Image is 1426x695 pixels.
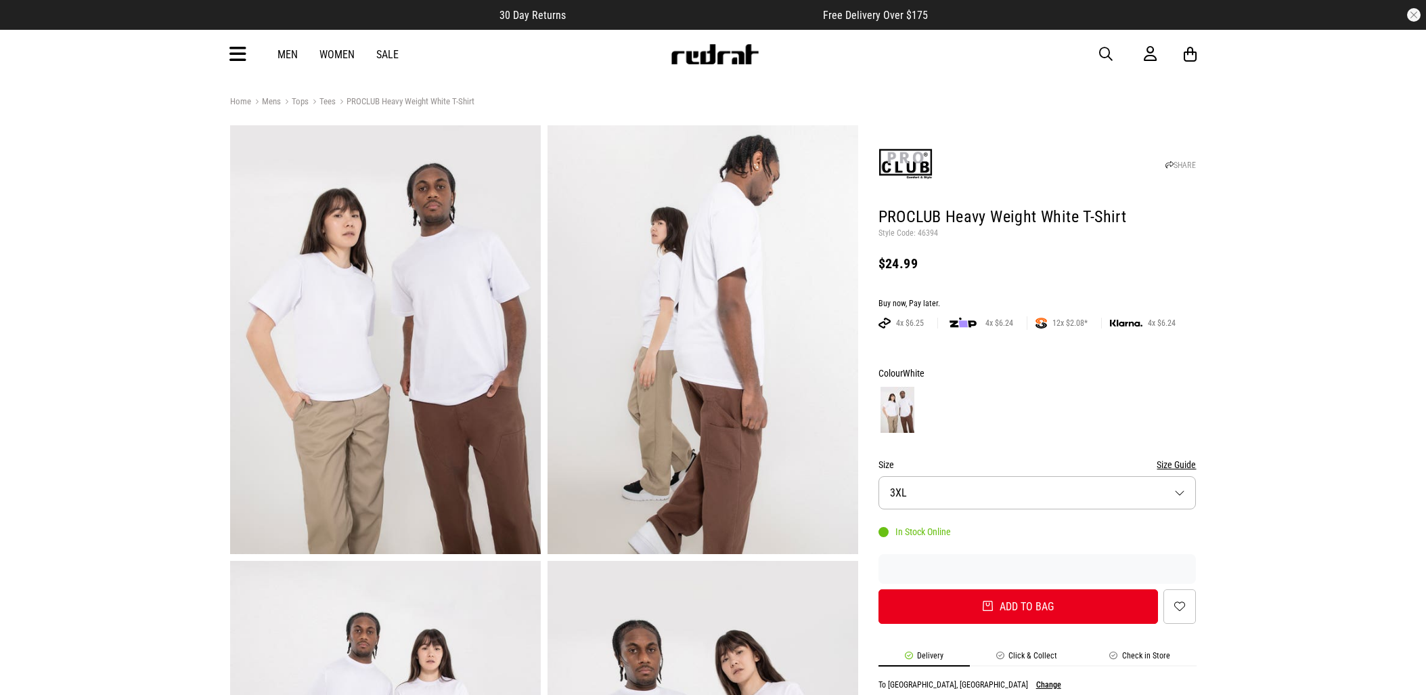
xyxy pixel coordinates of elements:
[878,365,1197,381] div: Colour
[230,125,541,554] img: Proclub Heavy Weight White T-shirt in White
[891,318,929,329] span: 4x $6.25
[1084,651,1197,667] li: Check in Store
[878,207,1197,228] h1: PROCLUB Heavy Weight White T-Shirt
[1165,161,1196,170] a: SHARE
[878,318,891,329] img: AFTERPAY
[878,457,1197,473] div: Size
[890,486,907,499] span: 3XL
[1157,457,1196,473] button: Size Guide
[230,96,251,106] a: Home
[281,96,309,109] a: Tops
[878,299,1197,310] div: Buy now, Pay later.
[548,125,858,554] img: Proclub Heavy Weight White T-shirt in White
[319,48,355,61] a: Women
[878,680,1028,690] p: To [GEOGRAPHIC_DATA], [GEOGRAPHIC_DATA]
[309,96,336,109] a: Tees
[1142,318,1181,329] span: 4x $6.24
[1036,680,1061,690] button: Change
[878,526,951,537] div: In Stock Online
[980,318,1019,329] span: 4x $6.24
[878,589,1159,624] button: Add to bag
[881,387,914,433] img: White
[903,368,924,379] span: White
[1047,318,1093,329] span: 12x $2.08*
[970,651,1084,667] li: Click & Collect
[878,137,933,191] img: ProClub
[950,316,977,330] img: zip
[878,255,1197,272] div: $24.99
[878,476,1197,509] button: 3XL
[499,9,566,22] span: 30 Day Returns
[277,48,298,61] a: Men
[878,228,1197,239] p: Style Code: 46394
[823,9,928,22] span: Free Delivery Over $175
[593,8,796,22] iframe: Customer reviews powered by Trustpilot
[670,44,759,64] img: Redrat logo
[878,651,970,667] li: Delivery
[1110,320,1142,327] img: KLARNA
[1035,318,1047,329] img: SPLITPAY
[251,96,281,109] a: Mens
[878,562,1197,576] iframe: Customer reviews powered by Trustpilot
[376,48,399,61] a: Sale
[336,96,474,109] a: PROCLUB Heavy Weight White T-Shirt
